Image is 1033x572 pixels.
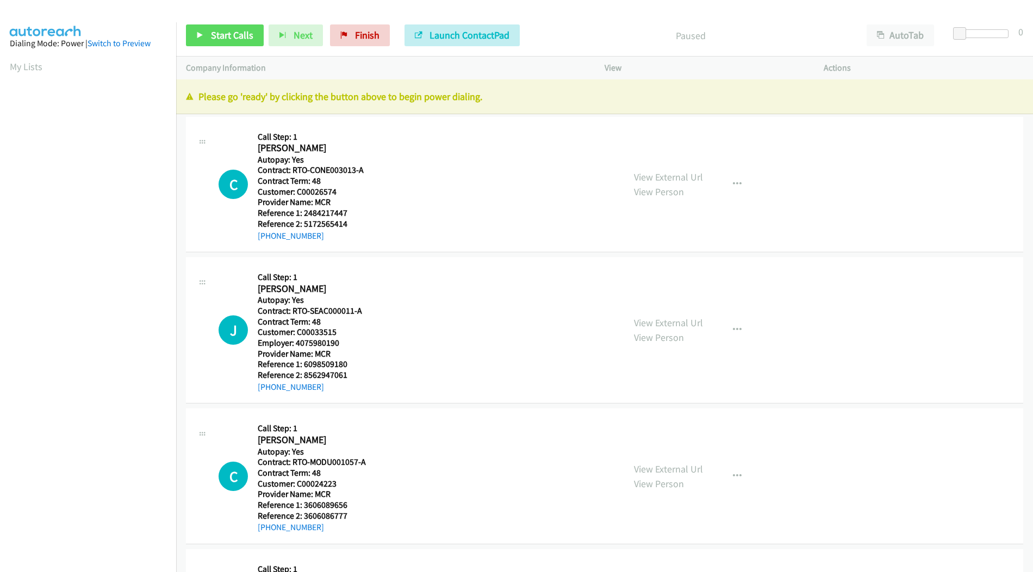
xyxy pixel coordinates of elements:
h5: Contract: RTO-MODU001057-A [258,457,371,468]
button: Launch ContactPad [405,24,520,46]
h5: Contract Term: 48 [258,176,371,186]
p: Actions [824,61,1023,74]
h5: Contract Term: 48 [258,468,371,478]
h5: Contract Term: 48 [258,316,371,327]
h5: Provider Name: MCR [258,349,371,359]
button: Next [269,24,323,46]
a: [PHONE_NUMBER] [258,522,324,532]
div: Dialing Mode: Power | [10,37,166,50]
h2: [PERSON_NAME] [258,283,371,295]
h5: Reference 1: 6098509180 [258,359,371,370]
h5: Reference 1: 3606089656 [258,500,371,511]
a: View External Url [634,463,703,475]
h5: Autopay: Yes [258,446,371,457]
h5: Reference 2: 3606086777 [258,511,371,521]
h5: Customer: C00024223 [258,478,371,489]
h1: C [219,170,248,199]
span: Next [294,29,313,41]
a: [PHONE_NUMBER] [258,382,324,392]
a: Switch to Preview [88,38,151,48]
h5: Provider Name: MCR [258,489,371,500]
div: 0 [1018,24,1023,39]
h5: Call Step: 1 [258,272,371,283]
h1: J [219,315,248,345]
span: Launch ContactPad [430,29,509,41]
h2: [PERSON_NAME] [258,434,371,446]
a: View External Url [634,316,703,329]
h1: C [219,462,248,491]
h5: Contract: RTO-CONE003013-A [258,165,371,176]
h5: Reference 1: 2484217447 [258,208,371,219]
a: View Person [634,185,684,198]
button: AutoTab [867,24,934,46]
h5: Reference 2: 5172565414 [258,219,371,229]
a: [PHONE_NUMBER] [258,231,324,241]
h5: Autopay: Yes [258,154,371,165]
div: The call is yet to be attempted [219,315,248,345]
h5: Customer: C00026574 [258,186,371,197]
h5: Reference 2: 8562947061 [258,370,371,381]
p: Company Information [186,61,585,74]
p: Please go 'ready' by clicking the button above to begin power dialing. [186,89,1023,104]
a: View Person [634,331,684,344]
a: Finish [330,24,390,46]
div: The call is yet to be attempted [219,462,248,491]
a: View Person [634,477,684,490]
h5: Call Step: 1 [258,132,371,142]
div: Delay between calls (in seconds) [959,29,1009,38]
p: View [605,61,804,74]
h5: Employer: 4075980190 [258,338,371,349]
a: View External Url [634,171,703,183]
p: Paused [534,28,847,43]
h5: Customer: C00033515 [258,327,371,338]
a: My Lists [10,60,42,73]
h2: [PERSON_NAME] [258,142,371,154]
h5: Provider Name: MCR [258,197,371,208]
h5: Call Step: 1 [258,423,371,434]
h5: Autopay: Yes [258,295,371,306]
span: Finish [355,29,379,41]
div: The call is yet to be attempted [219,170,248,199]
h5: Contract: RTO-SEAC000011-A [258,306,371,316]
